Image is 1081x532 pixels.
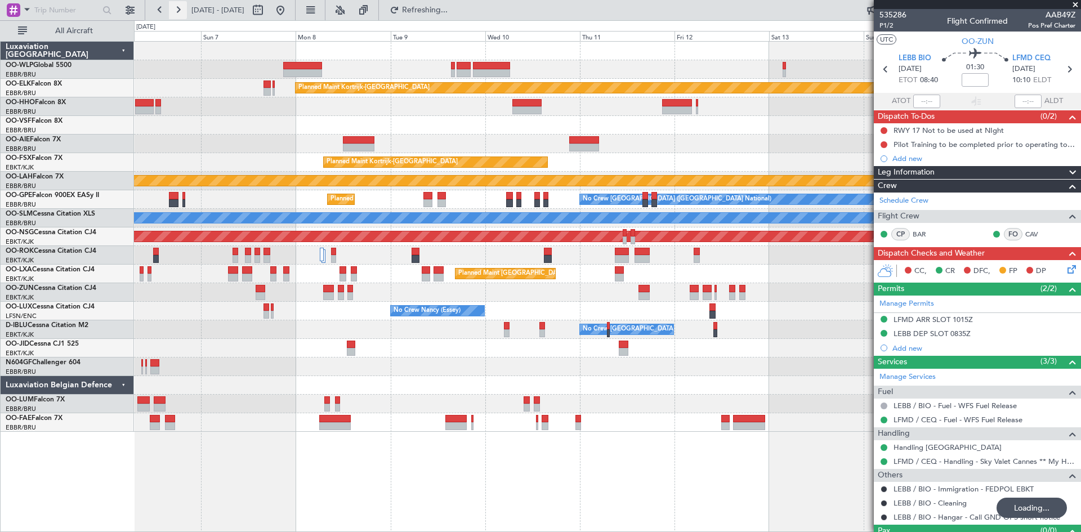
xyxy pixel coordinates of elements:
div: CP [891,228,910,240]
span: LEBB BIO [899,53,931,64]
a: EBKT/KJK [6,349,34,357]
span: [DATE] - [DATE] [191,5,244,15]
div: LEBB DEP SLOT 0835Z [894,329,971,338]
span: ELDT [1033,75,1051,86]
span: OO-LUX [6,303,32,310]
span: N604GF [6,359,32,366]
a: OO-ZUNCessna Citation CJ4 [6,285,96,292]
div: Pilot Training to be completed prior to operating to LFMD [894,140,1075,149]
a: OO-ROKCessna Citation CJ4 [6,248,96,254]
span: LFMD CEQ [1012,53,1051,64]
div: Sun 7 [201,31,296,41]
span: OO-JID [6,341,29,347]
a: BAR [913,229,938,239]
span: Fuel [878,386,893,399]
span: CR [945,266,955,277]
a: OO-LAHFalcon 7X [6,173,64,180]
span: FP [1009,266,1017,277]
a: OO-LXACessna Citation CJ4 [6,266,95,273]
span: OO-LAH [6,173,33,180]
a: LEBB / BIO - Hangar - Call GND OPS short notice [894,512,1060,522]
a: EBKT/KJK [6,330,34,339]
a: LFSN/ENC [6,312,37,320]
a: EBBR/BRU [6,405,36,413]
a: OO-FAEFalcon 7X [6,415,62,422]
div: Wed 10 [485,31,580,41]
div: Sat 6 [106,31,201,41]
a: OO-VSFFalcon 8X [6,118,62,124]
div: Loading... [997,498,1067,518]
a: OO-LUXCessna Citation CJ4 [6,303,95,310]
a: EBBR/BRU [6,182,36,190]
input: --:-- [913,95,940,108]
span: Refreshing... [401,6,449,14]
a: Manage Services [879,372,936,383]
a: OO-LUMFalcon 7X [6,396,65,403]
div: Add new [892,343,1075,353]
a: Schedule Crew [879,195,928,207]
span: OO-WLP [6,62,33,69]
span: 10:10 [1012,75,1030,86]
span: P1/2 [879,21,906,30]
div: Add new [892,154,1075,163]
div: Fri 12 [674,31,769,41]
div: LFMD ARR SLOT 1015Z [894,315,973,324]
span: OO-AIE [6,136,30,143]
div: No Crew [GEOGRAPHIC_DATA] ([GEOGRAPHIC_DATA] National) [583,191,771,208]
span: Pos Pref Charter [1028,21,1075,30]
span: OO-FSX [6,155,32,162]
span: OO-SLM [6,211,33,217]
a: OO-AIEFalcon 7X [6,136,61,143]
a: LFMD / CEQ - Handling - Sky Valet Cannes ** My Handling**LFMD / CEQ [894,457,1075,466]
div: Flight Confirmed [947,15,1008,27]
a: OO-JIDCessna CJ1 525 [6,341,79,347]
a: OO-HHOFalcon 8X [6,99,66,106]
div: Planned Maint [GEOGRAPHIC_DATA] ([GEOGRAPHIC_DATA] National) [458,265,662,282]
div: RWY 17 Not to be used at NIght [894,126,1004,135]
a: Handling [GEOGRAPHIC_DATA] [894,442,1002,452]
span: Dispatch Checks and Weather [878,247,985,260]
span: (2/2) [1040,283,1057,294]
a: EBBR/BRU [6,423,36,432]
a: LEBB / BIO - Fuel - WFS Fuel Release [894,401,1017,410]
div: Sat 13 [769,31,864,41]
div: Planned Maint Kortrijk-[GEOGRAPHIC_DATA] [327,154,458,171]
button: All Aircraft [12,22,122,40]
span: 08:40 [920,75,938,86]
span: OO-FAE [6,415,32,422]
span: 535286 [879,9,906,21]
div: [DATE] [136,23,155,32]
span: OO-ZUN [6,285,34,292]
span: 01:30 [966,62,984,73]
a: CAV [1025,229,1051,239]
a: EBBR/BRU [6,70,36,79]
div: FO [1004,228,1022,240]
a: EBKT/KJK [6,238,34,246]
span: OO-LXA [6,266,32,273]
span: OO-VSF [6,118,32,124]
span: [DATE] [1012,64,1035,75]
div: No Crew [GEOGRAPHIC_DATA] ([GEOGRAPHIC_DATA] National) [583,321,771,338]
a: LFMD / CEQ - Fuel - WFS Fuel Release [894,415,1022,424]
button: Refreshing... [385,1,452,19]
span: Dispatch To-Dos [878,110,935,123]
span: OO-ZUN [962,35,994,47]
a: EBKT/KJK [6,256,34,265]
span: OO-NSG [6,229,34,236]
span: ETOT [899,75,917,86]
span: OO-LUM [6,396,34,403]
span: OO-ELK [6,81,31,87]
span: All Aircraft [29,27,119,35]
a: EBKT/KJK [6,293,34,302]
span: CC, [914,266,927,277]
a: OO-NSGCessna Citation CJ4 [6,229,96,236]
div: Sun 14 [864,31,958,41]
div: Tue 9 [391,31,485,41]
a: OO-FSXFalcon 7X [6,155,62,162]
div: Planned Maint Kortrijk-[GEOGRAPHIC_DATA] [298,79,430,96]
a: OO-SLMCessna Citation XLS [6,211,95,217]
a: EBKT/KJK [6,275,34,283]
span: (3/3) [1040,355,1057,367]
a: EBKT/KJK [6,163,34,172]
a: Manage Permits [879,298,934,310]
